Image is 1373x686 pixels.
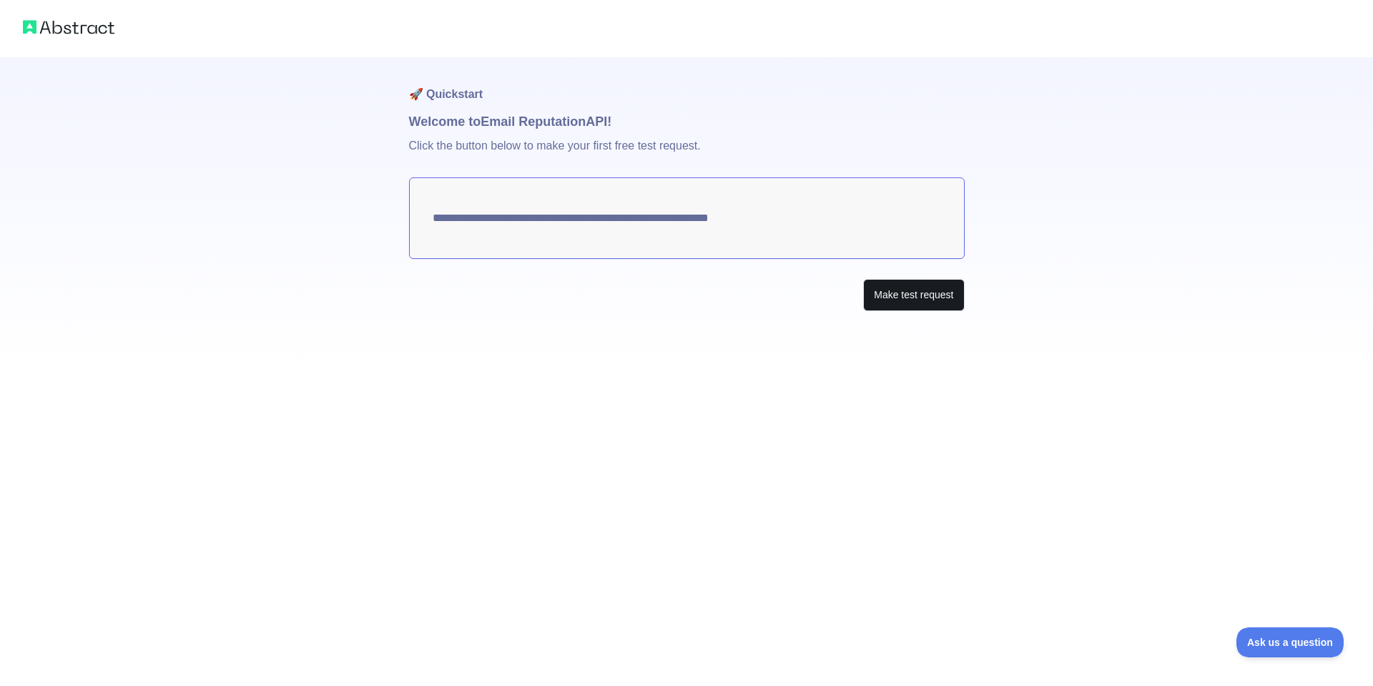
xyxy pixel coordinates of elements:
[409,57,965,112] h1: 🚀 Quickstart
[1236,627,1344,657] iframe: Toggle Customer Support
[863,279,964,311] button: Make test request
[409,112,965,132] h1: Welcome to Email Reputation API!
[23,17,114,37] img: Abstract logo
[409,132,965,177] p: Click the button below to make your first free test request.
